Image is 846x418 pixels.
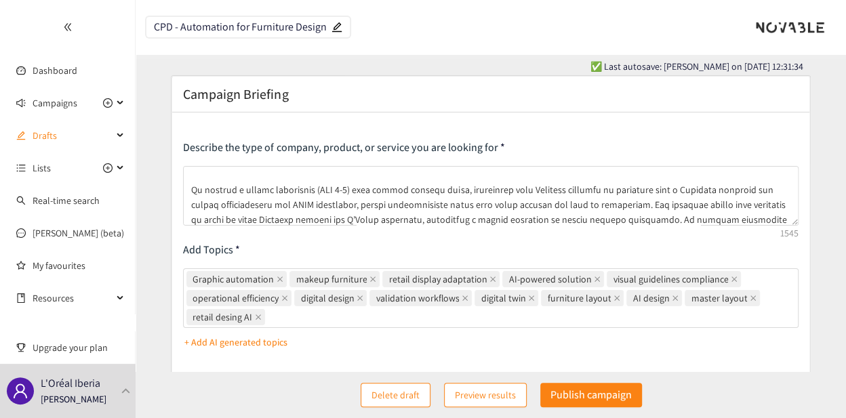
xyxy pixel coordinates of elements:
[607,271,741,287] span: visual guidelines compliance
[16,163,26,173] span: unordered-list
[183,243,798,257] p: Add Topics
[186,309,265,325] span: retail desing AI
[41,392,106,406] p: [PERSON_NAME]
[255,314,262,320] span: close
[475,290,538,306] span: digital twin
[184,335,287,350] p: + Add AI generated topics
[371,388,420,402] span: Delete draft
[626,290,682,306] span: AI design
[33,334,125,361] span: Upgrade your plan
[294,290,367,306] span: digital design
[369,276,376,283] span: close
[455,388,516,402] span: Preview results
[672,295,679,301] span: close
[685,290,760,306] span: master layout
[186,290,291,306] span: operational efficiency
[186,271,287,287] span: Graphic automation
[750,295,757,301] span: close
[382,271,500,287] span: retail display adaptation
[183,370,429,385] p: Add similar company URLs
[462,295,468,301] span: close
[289,271,380,287] span: makeup furniture
[300,291,354,306] span: digital design
[103,98,113,108] span: plus-circle
[193,272,274,287] span: Graphic automation
[540,383,642,407] button: Publish campaign
[63,22,73,32] span: double-left
[33,122,113,149] span: Drafts
[357,295,363,301] span: close
[388,272,487,287] span: retail display adaptation
[33,154,51,182] span: Lists
[778,353,846,418] div: Widget de chat
[502,271,604,287] span: AI-powered solution
[632,291,669,306] span: AI design
[33,252,125,279] a: My favourites
[541,290,624,306] span: furniture layout
[193,310,252,325] span: retail desing AI
[103,163,113,173] span: plus-circle
[613,272,728,287] span: visual guidelines compliance
[33,285,113,312] span: Resources
[16,293,26,303] span: book
[16,343,26,352] span: trophy
[508,272,591,287] span: AI-powered solution
[481,291,525,306] span: digital twin
[33,227,124,239] a: [PERSON_NAME] (beta)
[376,291,459,306] span: validation workflows
[183,85,798,104] div: Campaign Briefing
[550,386,632,403] p: Publish campaign
[281,295,288,301] span: close
[41,375,100,392] p: L'Oréal Iberia
[613,295,620,301] span: close
[590,59,803,74] span: ✅ Last autosave: [PERSON_NAME] on [DATE] 12:31:34
[369,290,472,306] span: validation workflows
[16,98,26,108] span: sound
[331,22,342,33] span: edit
[183,140,798,155] p: Describe the type of company, product, or service you are looking for
[691,291,747,306] span: master layout
[528,295,535,301] span: close
[547,291,611,306] span: furniture layout
[594,276,601,283] span: close
[193,291,279,306] span: operational efficiency
[277,276,283,283] span: close
[184,331,287,353] button: + Add AI generated topics
[33,64,77,77] a: Dashboard
[33,89,77,117] span: Campaigns
[33,194,100,207] a: Real-time search
[183,166,798,226] textarea: Lo ips dolorsi ame co AD-elitsed doeiusmodt incididu ut laboreet dol magna aliquae adminim ven qu...
[731,276,738,283] span: close
[296,272,367,287] span: makeup furniture
[16,131,26,140] span: edit
[489,276,496,283] span: close
[361,383,430,407] button: Delete draft
[183,85,288,104] h2: Campaign Briefing
[12,383,28,399] span: user
[268,309,270,325] input: Graphic automationmakeup furnitureretail display adaptationAI-powered solutionvisual guidelines c...
[444,383,527,407] button: Preview results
